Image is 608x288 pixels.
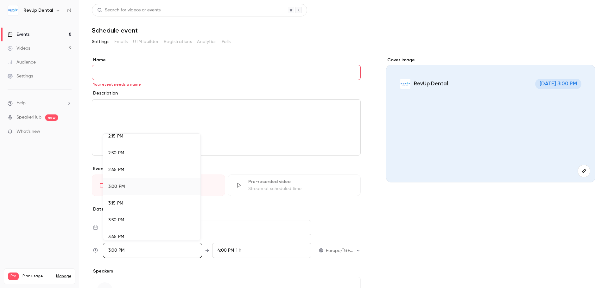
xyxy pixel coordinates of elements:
span: 3:30 PM [108,218,124,222]
span: 3:15 PM [108,201,123,205]
span: 3:00 PM [108,184,125,189]
span: 2:45 PM [108,168,124,172]
span: 3:45 PM [108,235,124,239]
span: 2:15 PM [108,134,123,138]
span: 2:30 PM [108,151,124,155]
